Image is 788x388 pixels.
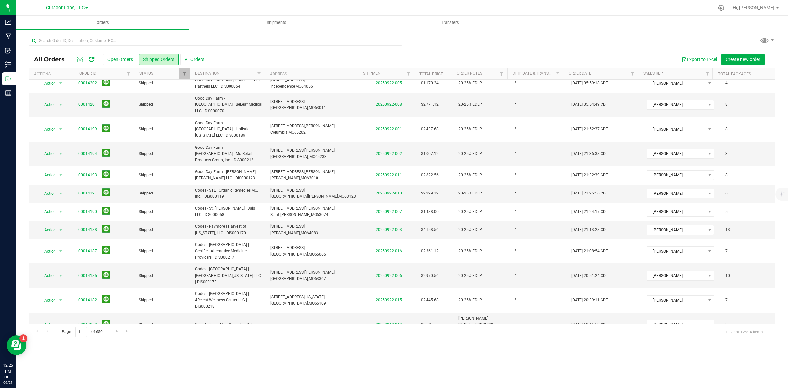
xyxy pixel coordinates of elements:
[647,125,706,134] span: [PERSON_NAME]
[421,126,439,132] span: $2,437.68
[720,327,768,337] span: 1 - 20 of 12994 items
[421,227,439,233] span: $4,158.56
[647,171,706,180] span: [PERSON_NAME]
[307,176,318,180] span: 63010
[421,209,439,215] span: $1,488.00
[270,124,335,128] span: [STREET_ADDRESS][PERSON_NAME]
[458,209,482,215] span: 20-25% EDLP
[139,54,179,65] button: Shipped Orders
[571,273,608,279] span: [DATE] 20:51:24 CDT
[103,54,137,65] button: Open Orders
[421,297,439,303] span: $2,445.68
[270,245,305,250] span: [STREET_ADDRESS],
[39,100,56,109] span: Action
[139,80,187,86] span: Shipped
[34,72,72,76] div: Actions
[270,188,305,193] span: [STREET_ADDRESS]
[78,102,97,108] a: 00014201
[39,225,56,235] span: Action
[78,227,97,233] a: 00014188
[421,248,439,254] span: $2,361.12
[195,120,262,139] span: Good Day Farm - [GEOGRAPHIC_DATA] | Holistic [US_STATE] LLC | DIS000189
[123,327,132,336] a: Go to the last page
[112,327,122,336] a: Go to the next page
[139,126,187,132] span: Shipped
[309,154,315,159] span: MO
[571,248,608,254] span: [DATE] 21:08:54 CDT
[78,209,97,215] a: 00014190
[647,225,706,235] span: [PERSON_NAME]
[307,231,318,235] span: 64083
[458,273,482,279] span: 20-25% EDLP
[270,270,335,275] span: [STREET_ADDRESS][PERSON_NAME],
[733,5,776,10] span: Hi, [PERSON_NAME]!
[722,246,731,256] span: 7
[403,68,414,79] a: Filter
[571,297,608,303] span: [DATE] 20:39:11 CDT
[647,247,706,256] span: [PERSON_NAME]
[458,126,482,132] span: 20-25% EDLP
[189,16,363,30] a: Shipments
[29,36,402,46] input: Search Order ID, Destination, Customer PO...
[88,20,118,26] span: Orders
[75,327,87,337] input: 1
[57,79,65,88] span: select
[339,194,344,199] span: MO
[195,95,262,114] span: Good Day Farm - [GEOGRAPHIC_DATA] | BeLeaf Medical LLC | DIS000070
[376,127,402,131] a: 20250922-001
[3,362,13,380] p: 12:25 PM CDT
[79,71,96,76] a: Order ID
[317,212,328,217] span: 63074
[421,172,439,178] span: $2,822.56
[57,320,65,329] span: select
[458,297,482,303] span: 20-25% EDLP
[195,205,262,218] span: Codes - St. [PERSON_NAME] | Jais LLC | DIS000058
[139,71,153,76] a: Status
[722,225,733,235] span: 13
[344,194,356,199] span: 63123
[39,247,56,256] span: Action
[270,78,305,82] span: [STREET_ADDRESS],
[458,102,482,108] span: 20-25% EDLP
[571,172,608,178] span: [DATE] 21:32:39 CDT
[496,68,507,79] a: Filter
[7,335,26,355] iframe: Resource center
[722,207,731,217] span: 5
[726,57,760,62] span: Create new order
[57,247,65,256] span: select
[717,5,725,11] div: Manage settings
[376,227,402,232] a: 20250922-003
[571,227,608,233] span: [DATE] 21:13:28 CDT
[458,151,482,157] span: 20-25% EDLP
[722,271,733,281] span: 10
[647,296,706,305] span: [PERSON_NAME]
[421,80,439,86] span: $1,170.24
[270,212,311,217] span: Saint [PERSON_NAME],
[647,189,706,198] span: [PERSON_NAME]
[270,206,335,211] span: [STREET_ADDRESS][PERSON_NAME],
[301,84,313,89] span: 64056
[421,102,439,108] span: $2,771.12
[5,90,11,96] inline-svg: Reports
[78,248,97,254] a: 00014187
[5,76,11,82] inline-svg: Outbound
[57,100,65,109] span: select
[376,191,402,195] a: 20250922-010
[721,54,765,65] button: Create new order
[195,291,262,310] span: Codes - [GEOGRAPHIC_DATA] | 4Releaf Wellness Center LLC | DIS000218
[301,231,307,235] span: MO
[19,334,27,342] iframe: Resource center unread badge
[571,322,608,328] span: [DATE] 11:45:59 CDT
[270,154,309,159] span: [GEOGRAPHIC_DATA],,
[78,172,97,178] a: 00014193
[195,223,262,236] span: Codes - Raymore | Harvest of [US_STATE], LLC | DIS000170
[179,68,190,79] a: Filter
[39,79,56,88] span: Action
[647,100,706,109] span: [PERSON_NAME]
[195,71,220,76] a: Destination
[722,295,731,305] span: 7
[57,296,65,305] span: select
[5,19,11,26] inline-svg: Analytics
[39,271,56,280] span: Action
[195,187,262,200] span: Codes - STL | Organic Remedies MO, Inc. | DIS000119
